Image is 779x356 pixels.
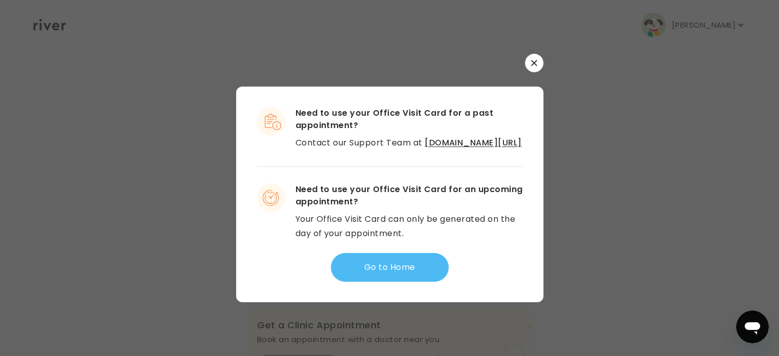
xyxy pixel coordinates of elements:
h3: Need to use your Office Visit Card for a past appointment? [296,107,523,132]
a: [DOMAIN_NAME][URL] [425,137,522,149]
p: Your Office Visit Card can only be generated on the day of your appointment. [296,212,523,241]
iframe: Button to launch messaging window [736,310,769,343]
button: Go to Home [331,253,449,282]
p: Contact our Support Team at [296,136,523,150]
h3: Need to use your Office Visit Card for an upcoming appointment? [296,183,523,208]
